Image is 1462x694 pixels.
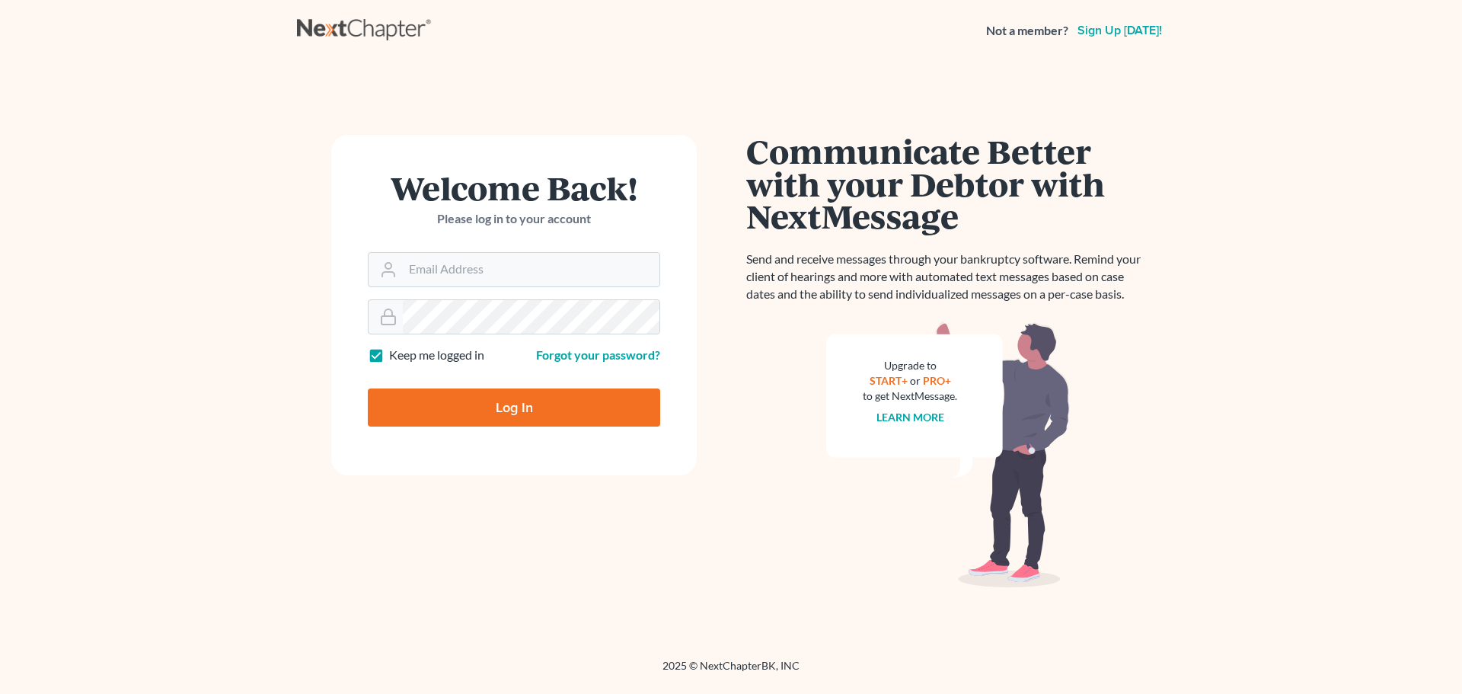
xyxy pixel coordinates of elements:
[1074,24,1165,37] a: Sign up [DATE]!
[368,210,660,228] p: Please log in to your account
[870,374,908,387] a: START+
[536,347,660,362] a: Forgot your password?
[986,22,1068,40] strong: Not a member?
[297,658,1165,686] div: 2025 © NextChapterBK, INC
[368,389,660,427] input: Log In
[746,135,1150,232] h1: Communicate Better with your Debtor with NextMessage
[876,411,944,424] a: Learn more
[368,171,660,204] h1: Welcome Back!
[826,321,1070,588] img: nextmessage_bg-59042aed3d76b12b5cd301f8e5b87938c9018125f34e5fa2b7a6b67550977c72.svg
[863,389,957,404] div: to get NextMessage.
[910,374,921,387] span: or
[923,374,951,387] a: PRO+
[403,253,659,286] input: Email Address
[746,251,1150,303] p: Send and receive messages through your bankruptcy software. Remind your client of hearings and mo...
[863,358,957,373] div: Upgrade to
[389,347,484,364] label: Keep me logged in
